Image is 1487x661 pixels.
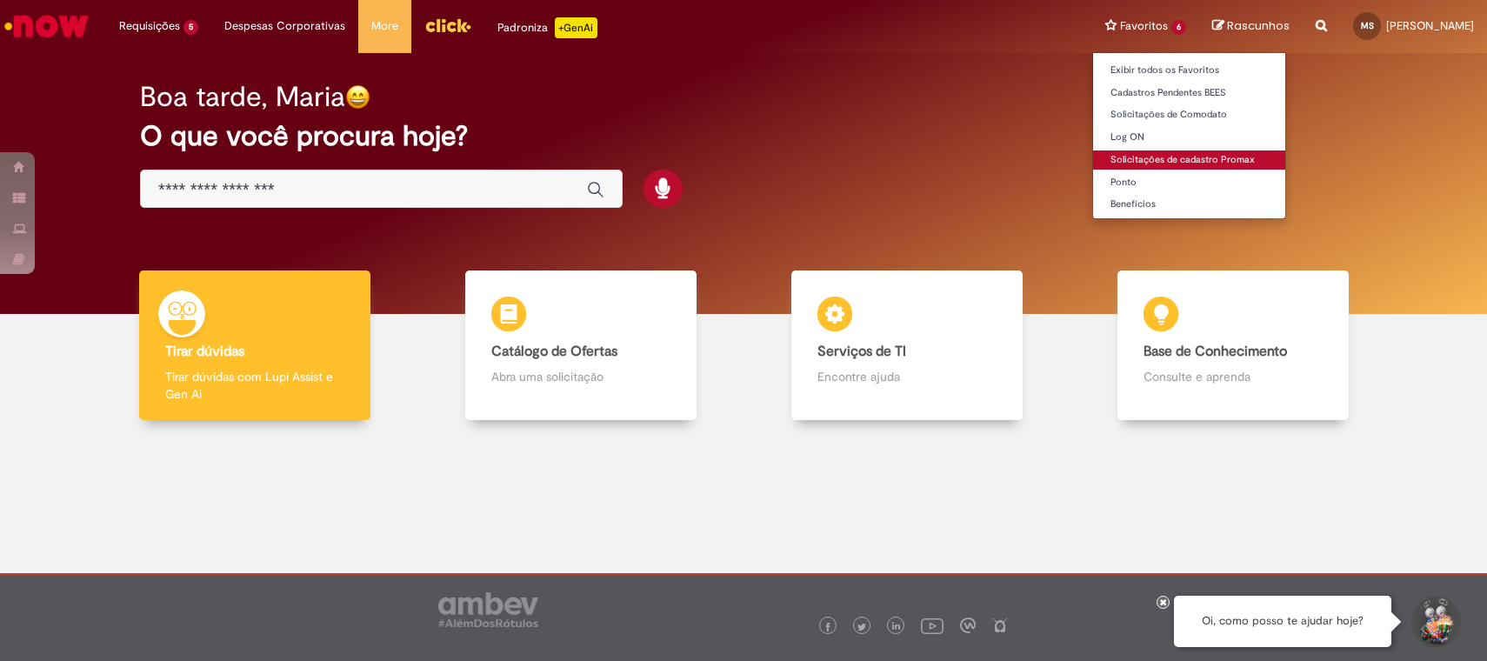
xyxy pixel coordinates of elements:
button: Iniciar Conversa de Suporte [1409,596,1461,648]
p: Encontre ajuda [817,368,997,385]
span: Requisições [119,17,180,35]
img: ServiceNow [2,9,91,43]
a: Log ON [1093,128,1285,147]
p: Abra uma solicitação [491,368,670,385]
a: Solicitações de Comodato [1093,105,1285,124]
a: Ponto [1093,173,1285,192]
img: logo_footer_youtube.png [921,614,944,637]
h2: O que você procura hoje? [140,121,1347,151]
div: Padroniza [497,17,597,38]
span: 5 [183,20,198,35]
a: Exibir todos os Favoritos [1093,61,1285,80]
img: logo_footer_naosei.png [992,618,1008,633]
span: Rascunhos [1227,17,1290,34]
span: More [371,17,398,35]
img: logo_footer_twitter.png [857,623,866,631]
img: logo_footer_ambev_rotulo_gray.png [438,592,538,627]
img: logo_footer_facebook.png [824,623,832,631]
p: Tirar dúvidas com Lupi Assist e Gen Ai [165,368,344,403]
a: Catálogo de Ofertas Abra uma solicitação [417,270,743,421]
ul: Favoritos [1092,52,1286,219]
b: Tirar dúvidas [165,343,244,360]
a: Cadastros Pendentes BEES [1093,83,1285,103]
a: Benefícios [1093,195,1285,214]
img: logo_footer_workplace.png [960,618,976,633]
p: +GenAi [555,17,597,38]
img: logo_footer_linkedin.png [892,622,901,632]
span: MS [1361,20,1374,31]
a: Base de Conhecimento Consulte e aprenda [1070,270,1396,421]
span: Despesas Corporativas [224,17,345,35]
div: Oi, como posso te ajudar hoje? [1174,596,1391,647]
img: happy-face.png [345,84,370,110]
span: [PERSON_NAME] [1386,18,1474,33]
a: Tirar dúvidas Tirar dúvidas com Lupi Assist e Gen Ai [91,270,417,421]
img: click_logo_yellow_360x200.png [424,12,471,38]
a: Solicitações de cadastro Promax [1093,150,1285,170]
a: Rascunhos [1212,18,1290,35]
h2: Boa tarde, Maria [140,82,345,112]
span: 6 [1171,20,1186,35]
b: Base de Conhecimento [1144,343,1287,360]
b: Serviços de TI [817,343,906,360]
p: Consulte e aprenda [1144,368,1323,385]
a: Serviços de TI Encontre ajuda [743,270,1070,421]
span: Favoritos [1120,17,1168,35]
b: Catálogo de Ofertas [491,343,617,360]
